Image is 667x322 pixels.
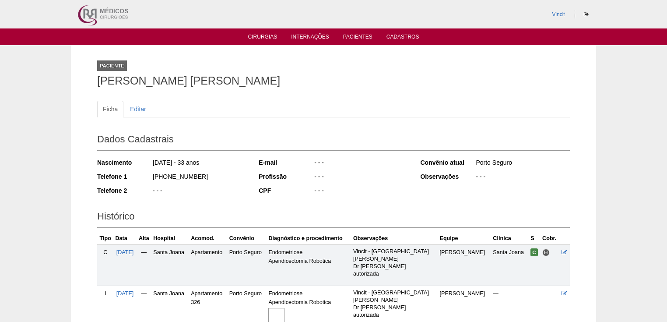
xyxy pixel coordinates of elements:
div: Paciente [97,60,127,71]
a: [DATE] [116,249,134,255]
h2: Histórico [97,208,570,228]
th: Hospital [151,232,189,245]
div: Observações [420,172,475,181]
div: - - - [313,172,408,183]
td: Porto Seguro [228,244,267,286]
th: Alta [137,232,152,245]
div: - - - [152,186,247,197]
div: Convênio atual [420,158,475,167]
td: — [137,244,152,286]
div: - - - [313,158,408,169]
div: E-mail [259,158,313,167]
a: Pacientes [343,34,372,42]
span: Confirmada [530,248,538,256]
div: Telefone 2 [97,186,152,195]
a: Internações [291,34,329,42]
div: Nascimento [97,158,152,167]
a: Cadastros [386,34,419,42]
a: Vincit [552,11,565,18]
th: S [529,232,541,245]
div: I [99,289,112,298]
i: Sair [584,12,589,17]
th: Acomod. [189,232,227,245]
th: Data [114,232,137,245]
td: [PERSON_NAME] [438,244,491,286]
div: Porto Seguro [475,158,570,169]
span: Hospital [542,249,550,256]
a: Editar [124,101,152,117]
p: Vincit - [GEOGRAPHIC_DATA] [PERSON_NAME] Dr [PERSON_NAME] autorizada [353,248,436,278]
div: [DATE] - 33 anos [152,158,247,169]
p: Vincit - [GEOGRAPHIC_DATA] [PERSON_NAME] Dr [PERSON_NAME] autorizada [353,289,436,319]
div: [PHONE_NUMBER] [152,172,247,183]
th: Observações [351,232,438,245]
th: Tipo [97,232,114,245]
div: C [99,248,112,257]
td: Endometriose Apendicectomia Robotica [267,244,351,286]
th: Equipe [438,232,491,245]
a: [DATE] [116,290,134,297]
div: CPF [259,186,313,195]
th: Convênio [228,232,267,245]
a: Ficha [97,101,123,117]
div: - - - [475,172,570,183]
div: Profissão [259,172,313,181]
div: Telefone 1 [97,172,152,181]
th: Diagnóstico e procedimento [267,232,351,245]
a: Cirurgias [248,34,277,42]
td: Apartamento [189,244,227,286]
h1: [PERSON_NAME] [PERSON_NAME] [97,75,570,86]
td: Santa Joana [151,244,189,286]
td: Santa Joana [491,244,529,286]
h2: Dados Cadastrais [97,131,570,151]
th: Cobr. [541,232,560,245]
div: - - - [313,186,408,197]
th: Clínica [491,232,529,245]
